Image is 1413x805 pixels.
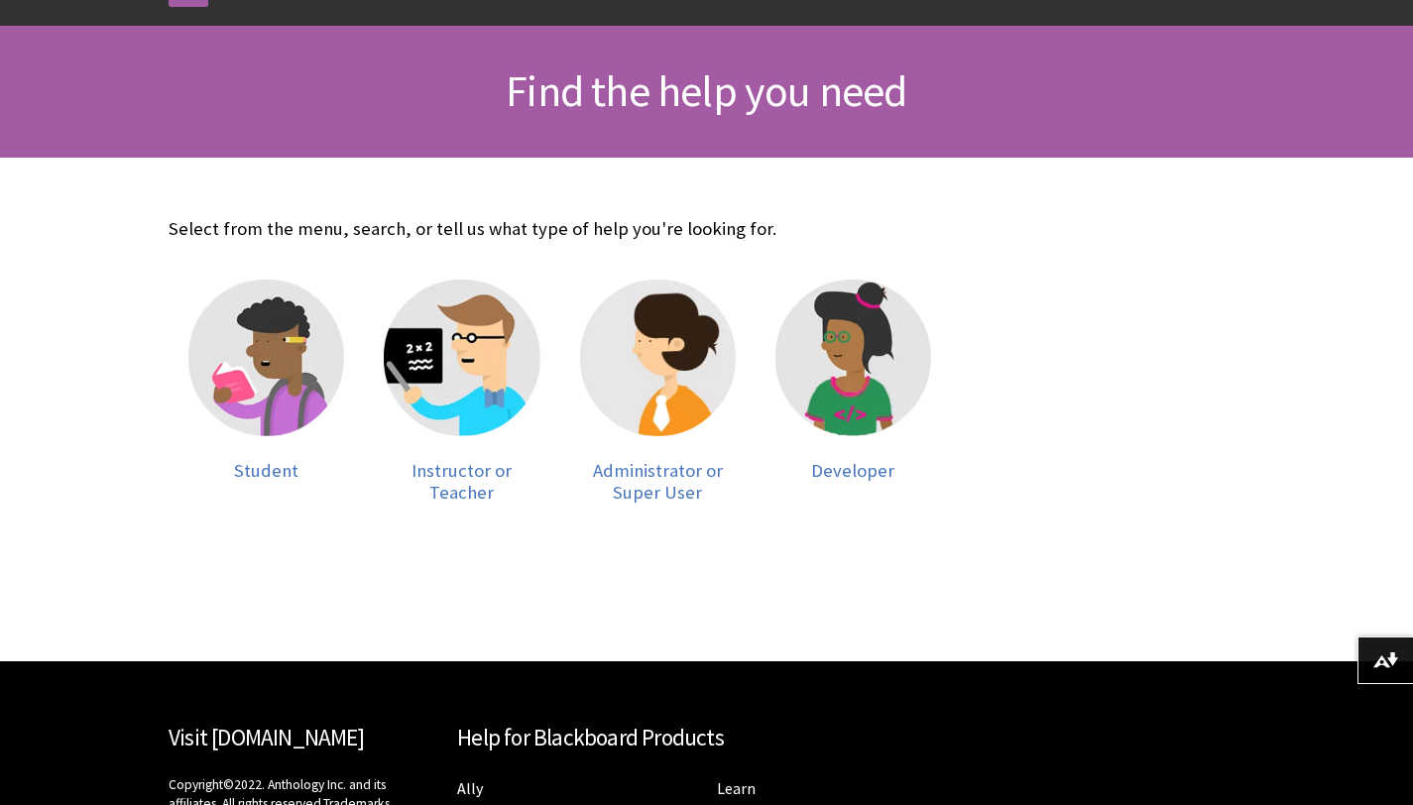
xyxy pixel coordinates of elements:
a: Learn [717,778,756,799]
a: Student Student [188,280,344,503]
span: Instructor or Teacher [412,459,512,504]
img: Instructor [384,280,539,435]
span: Developer [811,459,894,482]
a: Developer [775,280,931,503]
img: Administrator [580,280,736,435]
a: Instructor Instructor or Teacher [384,280,539,503]
a: Administrator Administrator or Super User [580,280,736,503]
img: Student [188,280,344,435]
span: Find the help you need [506,63,906,118]
a: Visit [DOMAIN_NAME] [169,723,364,751]
span: Student [234,459,298,482]
h2: Help for Blackboard Products [457,721,956,755]
span: Administrator or Super User [593,459,723,504]
p: Select from the menu, search, or tell us what type of help you're looking for. [169,216,951,242]
a: Ally [457,778,483,799]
